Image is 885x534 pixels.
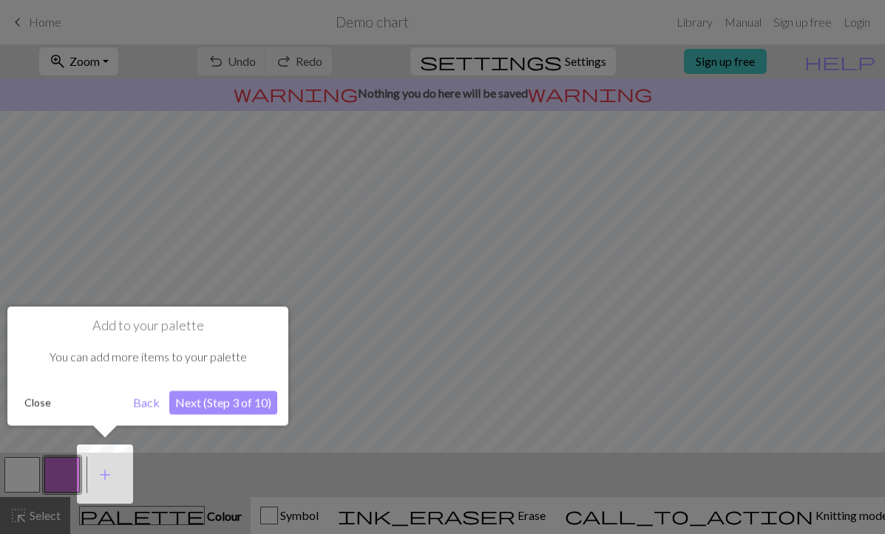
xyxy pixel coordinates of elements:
button: Close [18,391,57,413]
div: You can add more items to your palette [18,334,277,379]
button: Next (Step 3 of 10) [169,391,277,414]
div: Add to your palette [7,307,288,426]
button: Back [127,391,166,414]
h1: Add to your palette [18,318,277,334]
